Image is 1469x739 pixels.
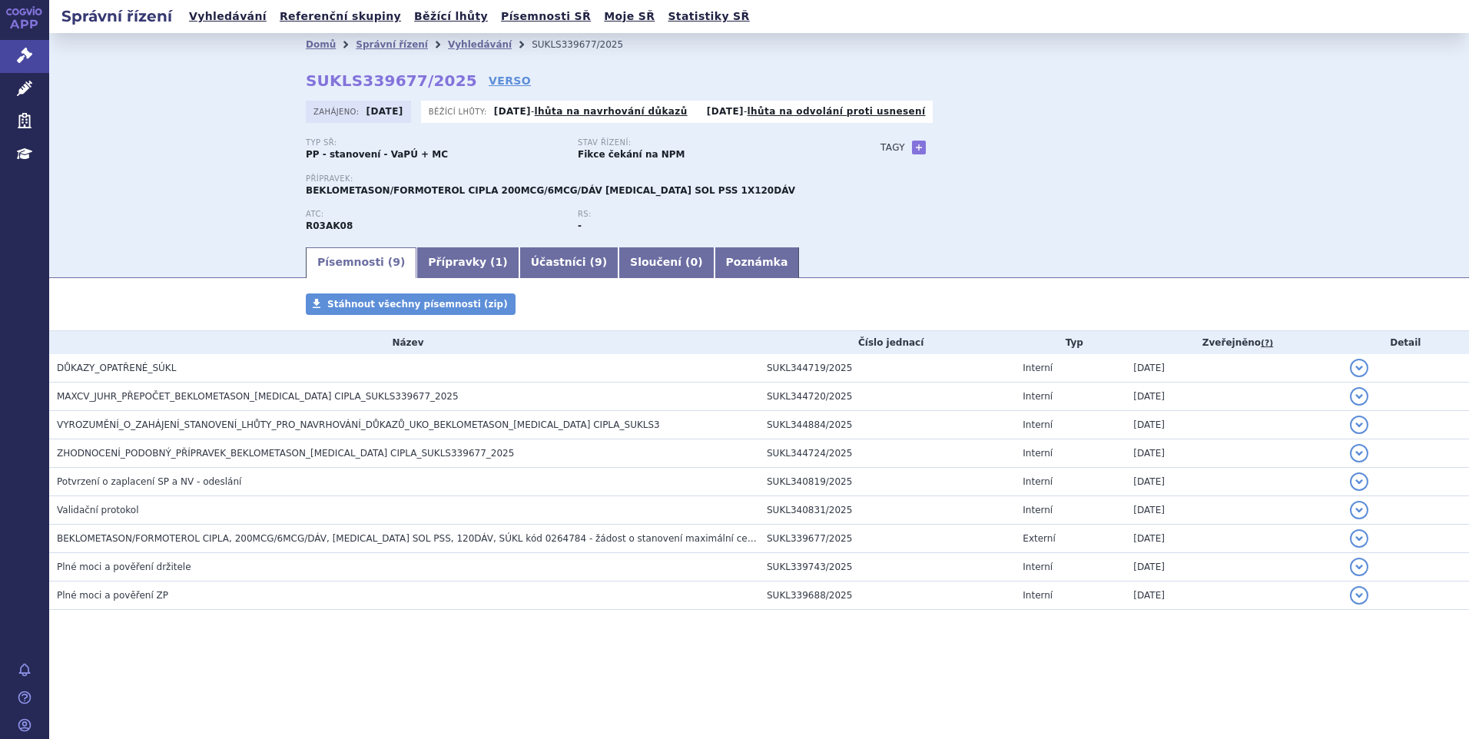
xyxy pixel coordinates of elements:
[578,138,834,147] p: Stav řízení:
[57,590,168,601] span: Plné moci a pověření ZP
[1126,383,1341,411] td: [DATE]
[410,6,492,27] a: Běžící lhůty
[306,185,795,196] span: BEKLOMETASON/FORMOTEROL CIPLA 200MCG/6MCG/DÁV [MEDICAL_DATA] SOL PSS 1X120DÁV
[393,256,400,268] span: 9
[759,468,1015,496] td: SUKL340819/2025
[748,106,926,117] a: lhůta na odvolání proti usnesení
[1126,525,1341,553] td: [DATE]
[356,39,428,50] a: Správní řízení
[1023,562,1053,572] span: Interní
[1126,553,1341,582] td: [DATE]
[306,174,850,184] p: Přípravek:
[759,582,1015,610] td: SUKL339688/2025
[496,6,595,27] a: Písemnosti SŘ
[1023,533,1055,544] span: Externí
[1126,354,1341,383] td: [DATE]
[366,106,403,117] strong: [DATE]
[759,496,1015,525] td: SUKL340831/2025
[880,138,905,157] h3: Tagy
[1023,590,1053,601] span: Interní
[306,220,353,231] strong: FORMOTEROL A BEKLOMETASON
[1023,505,1053,515] span: Interní
[57,419,660,430] span: VYROZUMĚNÍ_O_ZAHÁJENÍ_STANOVENÍ_LHŮTY_PRO_NAVRHOVÁNÍ_DŮKAZŮ_UKO_BEKLOMETASON_FORMOTEROL CIPLA_SUKLS3
[1126,331,1341,354] th: Zveřejněno
[306,138,562,147] p: Typ SŘ:
[57,505,139,515] span: Validační protokol
[327,299,508,310] span: Stáhnout všechny písemnosti (zip)
[759,331,1015,354] th: Číslo jednací
[1126,439,1341,468] td: [DATE]
[306,247,416,278] a: Písemnosti (9)
[57,391,459,402] span: MAXCV_JUHR_PŘEPOČET_BEKLOMETASON_FORMOTEROL CIPLA_SUKLS339677_2025
[1126,582,1341,610] td: [DATE]
[275,6,406,27] a: Referenční skupiny
[759,354,1015,383] td: SUKL344719/2025
[578,210,834,219] p: RS:
[532,33,643,56] li: SUKLS339677/2025
[707,105,926,118] p: -
[416,247,519,278] a: Přípravky (1)
[715,247,800,278] a: Poznámka
[1023,448,1053,459] span: Interní
[306,210,562,219] p: ATC:
[313,105,362,118] span: Zahájeno:
[1350,359,1368,377] button: detail
[759,525,1015,553] td: SUKL339677/2025
[1023,419,1053,430] span: Interní
[184,6,271,27] a: Vyhledávání
[578,220,582,231] strong: -
[1261,338,1273,349] abbr: (?)
[759,439,1015,468] td: SUKL344724/2025
[1350,444,1368,462] button: detail
[1015,331,1126,354] th: Typ
[57,562,191,572] span: Plné moci a pověření držitele
[49,5,184,27] h2: Správní řízení
[57,476,241,487] span: Potvrzení o zaplacení SP a NV - odeslání
[535,106,688,117] a: lhůta na navrhování důkazů
[429,105,490,118] span: Běžící lhůty:
[1350,586,1368,605] button: detail
[759,411,1015,439] td: SUKL344884/2025
[595,256,602,268] span: 9
[494,105,688,118] p: -
[49,331,759,354] th: Název
[759,383,1015,411] td: SUKL344720/2025
[489,73,531,88] a: VERSO
[759,553,1015,582] td: SUKL339743/2025
[1126,468,1341,496] td: [DATE]
[1350,558,1368,576] button: detail
[1023,391,1053,402] span: Interní
[1350,529,1368,548] button: detail
[1023,363,1053,373] span: Interní
[1126,496,1341,525] td: [DATE]
[618,247,714,278] a: Sloučení (0)
[690,256,698,268] span: 0
[306,149,448,160] strong: PP - stanovení - VaPÚ + MC
[1342,331,1469,354] th: Detail
[57,363,176,373] span: DŮKAZY_OPATŘENÉ_SÚKL
[496,256,503,268] span: 1
[306,71,477,90] strong: SUKLS339677/2025
[912,141,926,154] a: +
[306,39,336,50] a: Domů
[1350,472,1368,491] button: detail
[1350,416,1368,434] button: detail
[57,533,884,544] span: BEKLOMETASON/FORMOTEROL CIPLA, 200MCG/6MCG/DÁV, INH SOL PSS, 120DÁV, SÚKL kód 0264784 - žádost o ...
[663,6,754,27] a: Statistiky SŘ
[1023,476,1053,487] span: Interní
[57,448,514,459] span: ZHODNOCENÍ_PODOBNÝ_PŘÍPRAVEK_BEKLOMETASON_FORMOTEROL CIPLA_SUKLS339677_2025
[1350,387,1368,406] button: detail
[599,6,659,27] a: Moje SŘ
[1350,501,1368,519] button: detail
[306,293,516,315] a: Stáhnout všechny písemnosti (zip)
[707,106,744,117] strong: [DATE]
[494,106,531,117] strong: [DATE]
[448,39,512,50] a: Vyhledávání
[1126,411,1341,439] td: [DATE]
[578,149,685,160] strong: Fikce čekání na NPM
[519,247,618,278] a: Účastníci (9)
